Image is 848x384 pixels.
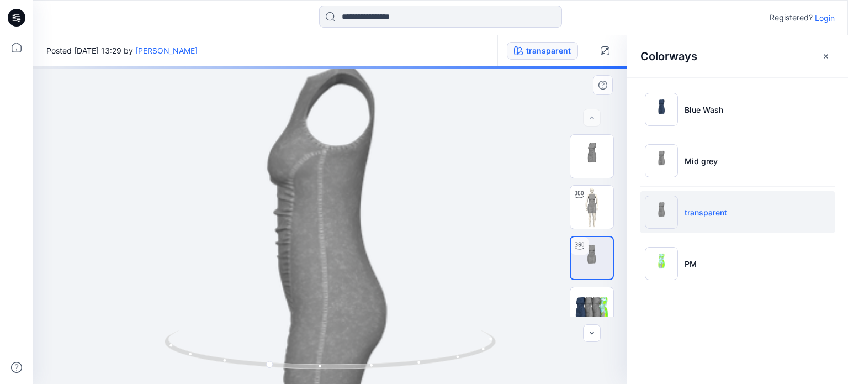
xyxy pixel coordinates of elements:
img: PM [645,247,678,280]
img: Blue Wash [645,93,678,126]
img: UTG outfit 2 [570,186,613,229]
img: UTG outfit 1 [570,135,613,178]
p: PM [685,258,697,270]
img: Mid grey [645,144,678,177]
p: Blue Wash [685,104,723,115]
img: All colorways [570,296,613,322]
img: transparent [645,196,678,229]
h2: Colorways [640,50,697,63]
p: Login [815,12,835,24]
button: transparent [507,42,578,60]
p: transparent [685,207,727,218]
p: Registered? [770,11,813,24]
p: Mid grey [685,155,718,167]
div: transparent [526,45,571,57]
span: Posted [DATE] 13:29 by [46,45,198,56]
a: [PERSON_NAME] [135,46,198,55]
img: UTG outfit 3 [571,237,613,279]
